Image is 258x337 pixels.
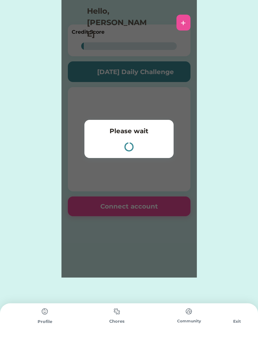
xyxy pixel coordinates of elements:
div: Profile [9,319,81,325]
img: type%3Dchores%2C%20state%3Ddefault.svg [183,305,195,318]
img: type%3Dchores%2C%20state%3Ddefault.svg [39,305,51,318]
div: Exit [225,319,249,324]
img: yH5BAEAAAAALAAAAAABAAEAAAIBRAA7 [231,305,243,318]
h5: Please wait [110,126,148,136]
div: Community [153,318,225,324]
h4: Hello, [PERSON_NAME] [87,5,151,40]
img: yH5BAEAAAAALAAAAAABAAEAAAIBRAA7 [68,16,82,30]
div: Chores [81,318,153,325]
div: + [181,18,186,27]
img: type%3Dchores%2C%20state%3Ddefault.svg [111,305,123,318]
